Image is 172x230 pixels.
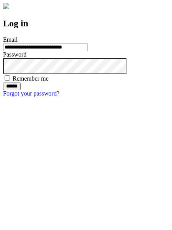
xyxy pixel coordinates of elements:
[3,3,9,9] img: logo-4e3dc11c47720685a147b03b5a06dd966a58ff35d612b21f08c02c0306f2b779.png
[3,51,26,58] label: Password
[3,90,59,97] a: Forgot your password?
[3,36,18,43] label: Email
[13,75,49,82] label: Remember me
[3,18,169,29] h2: Log in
